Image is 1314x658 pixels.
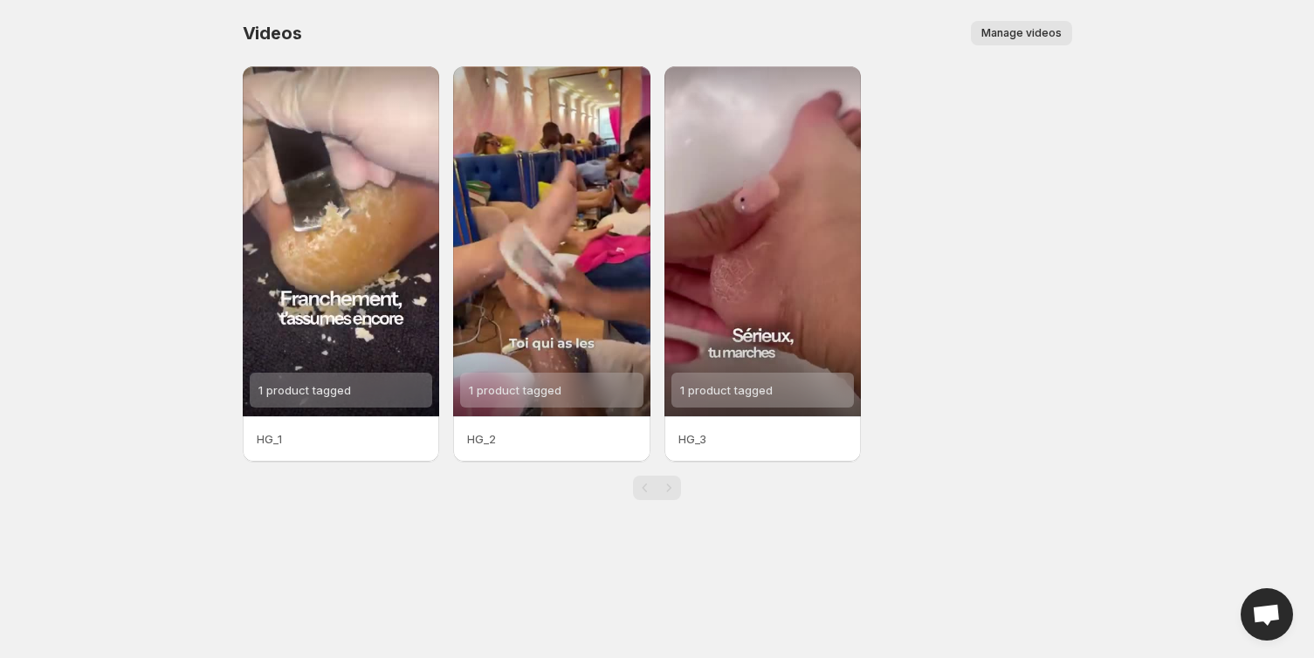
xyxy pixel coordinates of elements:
span: 1 product tagged [680,383,773,397]
p: HG_1 [257,430,426,448]
nav: Pagination [633,476,681,500]
span: 1 product tagged [258,383,351,397]
span: Manage videos [981,26,1062,40]
span: 1 product tagged [469,383,561,397]
button: Manage videos [971,21,1072,45]
span: Videos [243,23,302,44]
a: Open chat [1241,588,1293,641]
p: HG_2 [467,430,636,448]
p: HG_3 [678,430,848,448]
